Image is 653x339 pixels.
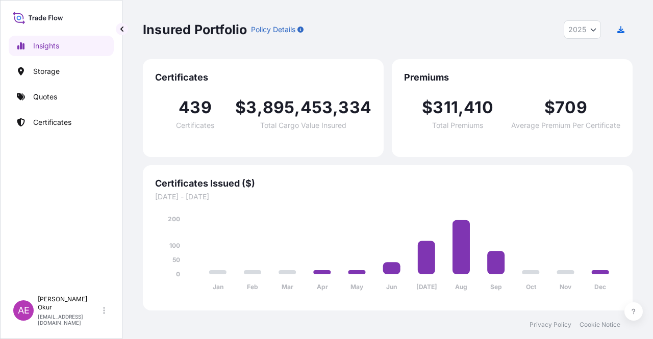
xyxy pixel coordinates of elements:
[143,21,247,38] p: Insured Portfolio
[9,112,114,133] a: Certificates
[594,283,606,291] tspan: Dec
[333,99,338,116] span: ,
[530,321,571,329] a: Privacy Policy
[33,117,71,127] p: Certificates
[251,24,295,35] p: Policy Details
[564,20,601,39] button: Year Selector
[9,87,114,107] a: Quotes
[300,99,333,116] span: 453
[511,122,620,129] span: Average Premium Per Certificate
[544,99,555,116] span: $
[282,283,293,291] tspan: Mar
[9,36,114,56] a: Insights
[455,283,467,291] tspan: Aug
[9,61,114,82] a: Storage
[155,71,371,84] span: Certificates
[33,66,60,76] p: Storage
[33,41,59,51] p: Insights
[432,122,483,129] span: Total Premiums
[179,99,212,116] span: 439
[213,283,223,291] tspan: Jan
[568,24,586,35] span: 2025
[317,283,328,291] tspan: Apr
[33,92,57,102] p: Quotes
[464,99,493,116] span: 410
[176,270,180,278] tspan: 0
[260,122,346,129] span: Total Cargo Value Insured
[404,71,620,84] span: Premiums
[350,283,364,291] tspan: May
[386,283,397,291] tspan: Jun
[155,177,620,190] span: Certificates Issued ($)
[422,99,433,116] span: $
[38,314,101,326] p: [EMAIL_ADDRESS][DOMAIN_NAME]
[168,215,180,223] tspan: 200
[176,122,214,129] span: Certificates
[235,99,246,116] span: $
[246,99,257,116] span: 3
[555,99,587,116] span: 709
[18,305,30,316] span: AE
[458,99,464,116] span: ,
[338,99,371,116] span: 334
[560,283,572,291] tspan: Nov
[416,283,437,291] tspan: [DATE]
[257,99,263,116] span: ,
[155,192,620,202] span: [DATE] - [DATE]
[263,99,295,116] span: 895
[580,321,620,329] a: Cookie Notice
[433,99,458,116] span: 311
[490,283,502,291] tspan: Sep
[38,295,101,311] p: [PERSON_NAME] Okur
[169,242,180,249] tspan: 100
[526,283,537,291] tspan: Oct
[294,99,300,116] span: ,
[172,256,180,264] tspan: 50
[247,283,258,291] tspan: Feb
